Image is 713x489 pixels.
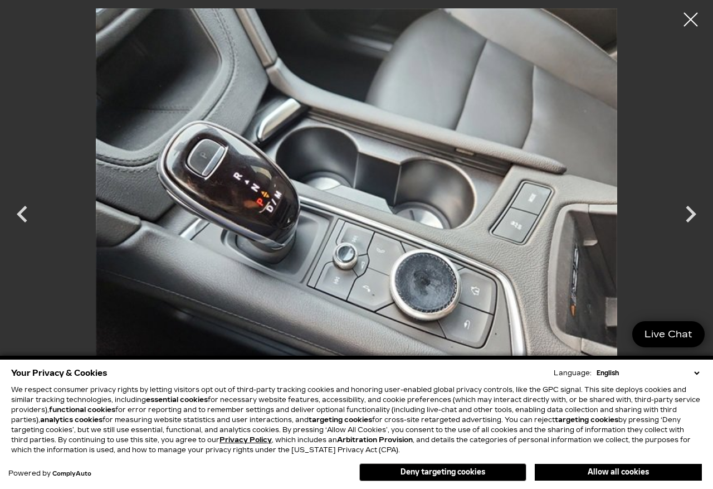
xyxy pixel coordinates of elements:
span: Live Chat [639,328,698,341]
button: Allow all cookies [535,464,702,481]
a: ComplyAuto [52,471,91,477]
div: Powered by [8,470,91,477]
span: Your Privacy & Cookies [11,365,108,381]
p: We respect consumer privacy rights by letting visitors opt out of third-party tracking cookies an... [11,385,702,455]
u: Privacy Policy [219,436,272,444]
a: Live Chat [632,321,705,347]
strong: targeting cookies [555,416,618,424]
strong: essential cookies [146,396,208,404]
strong: analytics cookies [40,416,102,424]
strong: Arbitration Provision [337,436,413,444]
button: Deny targeting cookies [359,463,526,481]
strong: targeting cookies [309,416,372,424]
div: Previous [6,192,39,242]
strong: functional cookies [49,406,115,414]
div: Next [674,192,707,242]
img: Certified Used 2022 Stellar Black Metallic Cadillac Premium Luxury image 17 [56,8,657,400]
select: Language Select [594,368,702,378]
div: Language: [554,370,592,376]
